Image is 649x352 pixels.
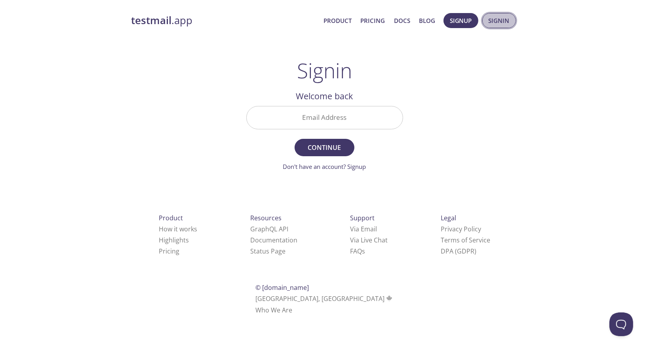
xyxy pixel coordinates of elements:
iframe: Help Scout Beacon - Open [609,312,633,336]
a: DPA (GDPR) [441,247,476,255]
a: Highlights [159,236,189,244]
a: Via Live Chat [350,236,388,244]
a: Blog [419,15,435,26]
button: Signup [443,13,478,28]
a: Who We Are [255,306,292,314]
strong: testmail [131,13,172,27]
a: FAQ [350,247,365,255]
span: s [362,247,365,255]
button: Signin [482,13,516,28]
span: © [DOMAIN_NAME] [255,283,309,292]
button: Continue [295,139,354,156]
h2: Welcome back [246,89,403,103]
a: Privacy Policy [441,225,481,233]
span: Product [159,214,183,222]
span: Resources [250,214,282,222]
a: Terms of Service [441,236,490,244]
a: Product [324,15,352,26]
a: Pricing [361,15,385,26]
h1: Signin [297,59,352,82]
span: Continue [303,142,345,153]
span: Signin [489,15,510,26]
span: Signup [450,15,472,26]
span: Support [350,214,375,222]
a: How it works [159,225,197,233]
a: Via Email [350,225,377,233]
a: Pricing [159,247,179,255]
span: Legal [441,214,456,222]
a: Status Page [250,247,285,255]
a: testmail.app [131,14,318,27]
a: GraphQL API [250,225,288,233]
span: [GEOGRAPHIC_DATA], [GEOGRAPHIC_DATA] [255,294,394,303]
a: Documentation [250,236,297,244]
a: Docs [394,15,410,26]
a: Don't have an account? Signup [283,163,366,170]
